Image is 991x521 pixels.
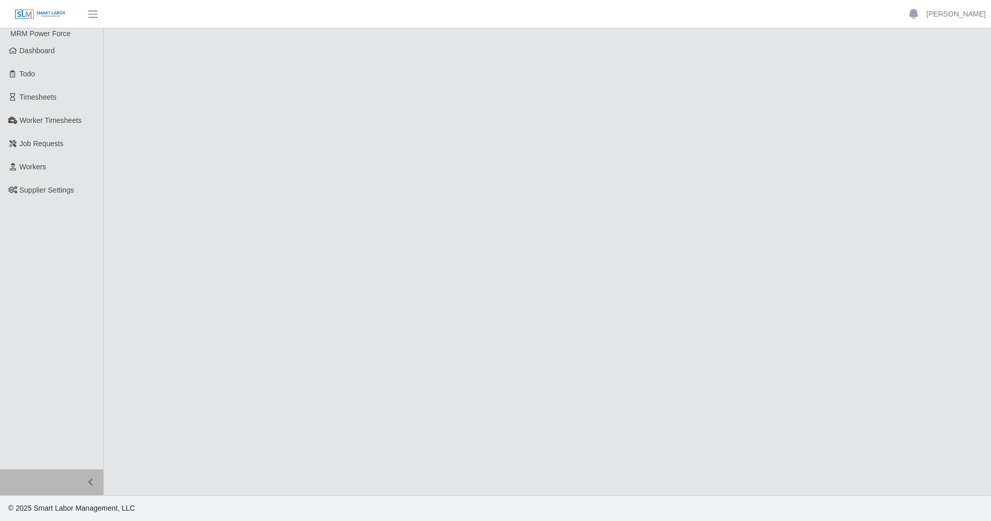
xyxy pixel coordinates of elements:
span: Supplier Settings [20,186,74,194]
span: Workers [20,163,46,171]
span: MRM Power Force [10,29,71,38]
span: Worker Timesheets [20,116,82,124]
img: SLM Logo [14,9,66,20]
a: [PERSON_NAME] [926,9,986,20]
span: © 2025 Smart Labor Management, LLC [8,504,135,512]
span: Job Requests [20,139,64,148]
span: Dashboard [20,46,55,55]
span: Timesheets [20,93,57,101]
span: Todo [20,70,35,78]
